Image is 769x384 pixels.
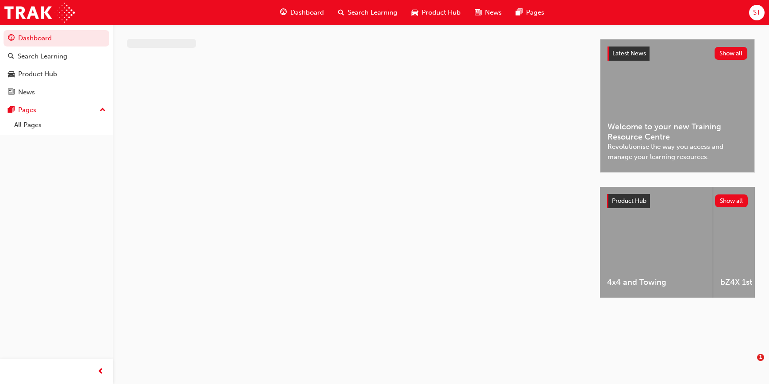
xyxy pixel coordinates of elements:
a: search-iconSearch Learning [331,4,404,22]
iframe: Intercom live chat [739,354,760,375]
a: pages-iconPages [509,4,551,22]
span: Latest News [612,50,646,57]
span: up-icon [100,105,106,116]
span: Product Hub [422,8,461,18]
span: guage-icon [8,35,15,43]
a: Search Learning [4,48,109,65]
span: pages-icon [8,106,15,114]
span: 4x4 and Towing [607,277,706,287]
span: Dashboard [290,8,324,18]
button: Pages [4,102,109,118]
img: Trak [4,3,75,23]
button: Show all [715,47,748,60]
div: News [18,87,35,97]
div: Product Hub [18,69,57,79]
span: search-icon [8,53,14,61]
button: Show all [715,194,748,207]
a: news-iconNews [468,4,509,22]
span: guage-icon [280,7,287,18]
span: pages-icon [516,7,523,18]
span: news-icon [8,89,15,97]
a: 4x4 and Towing [600,187,713,298]
a: Product Hub [4,66,109,82]
span: car-icon [8,70,15,78]
button: ST [749,5,765,20]
span: Product Hub [612,197,646,205]
span: Pages [526,8,544,18]
a: Product HubShow all [607,194,748,208]
a: guage-iconDashboard [273,4,331,22]
span: prev-icon [97,366,104,377]
span: 1 [757,354,764,361]
span: Welcome to your new Training Resource Centre [608,122,747,142]
a: car-iconProduct Hub [404,4,468,22]
a: All Pages [11,118,109,132]
a: Latest NewsShow all [608,47,747,61]
span: car-icon [411,7,418,18]
span: search-icon [338,7,344,18]
span: News [485,8,502,18]
a: Dashboard [4,30,109,47]
span: ST [753,8,761,18]
a: News [4,84,109,101]
div: Pages [18,105,36,115]
button: DashboardSearch LearningProduct HubNews [4,28,109,102]
span: Search Learning [348,8,397,18]
span: news-icon [475,7,481,18]
span: Revolutionise the way you access and manage your learning resources. [608,142,747,162]
a: Latest NewsShow allWelcome to your new Training Resource CentreRevolutionise the way you access a... [600,39,755,173]
div: Search Learning [18,51,67,62]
